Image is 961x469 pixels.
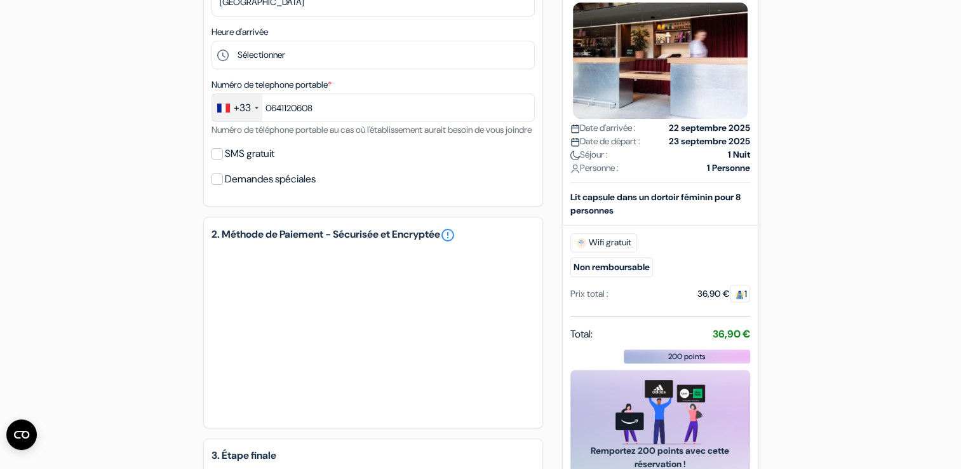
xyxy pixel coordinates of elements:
[570,161,619,175] span: Personne :
[576,238,586,248] img: free_wifi.svg
[212,94,262,121] div: France: +33
[212,78,332,92] label: Numéro de telephone portable
[728,148,750,161] strong: 1 Nuit
[730,285,750,302] span: 1
[225,145,274,163] label: SMS gratuit
[735,290,744,299] img: guest.svg
[668,351,706,362] span: 200 points
[570,164,580,173] img: user_icon.svg
[669,121,750,135] strong: 22 septembre 2025
[212,228,535,243] h5: 2. Méthode de Paiement - Sécurisée et Encryptée
[212,93,535,122] input: 6 12 34 56 78
[570,233,637,252] span: Wifi gratuit
[570,287,608,301] div: Prix total :
[225,170,316,188] label: Demandes spéciales
[570,191,741,216] b: Lit capsule dans un dortoir féminin pour 8 personnes
[212,124,532,135] small: Numéro de téléphone portable au cas où l'établissement aurait besoin de vous joindre
[669,135,750,148] strong: 23 septembre 2025
[570,137,580,147] img: calendar.svg
[570,135,640,148] span: Date de départ :
[212,25,268,39] label: Heure d'arrivée
[234,100,251,116] div: +33
[615,380,705,444] img: gift_card_hero_new.png
[697,287,750,301] div: 36,90 €
[713,327,750,341] strong: 36,90 €
[6,419,37,450] button: Ouvrir le widget CMP
[570,257,653,277] small: Non remboursable
[224,261,522,405] iframe: Cadre de saisie sécurisé pour le paiement
[212,449,535,461] h5: 3. Étape finale
[570,151,580,160] img: moon.svg
[570,148,608,161] span: Séjour :
[570,124,580,133] img: calendar.svg
[707,161,750,175] strong: 1 Personne
[570,121,636,135] span: Date d'arrivée :
[570,327,593,342] span: Total:
[440,228,455,243] a: error_outline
